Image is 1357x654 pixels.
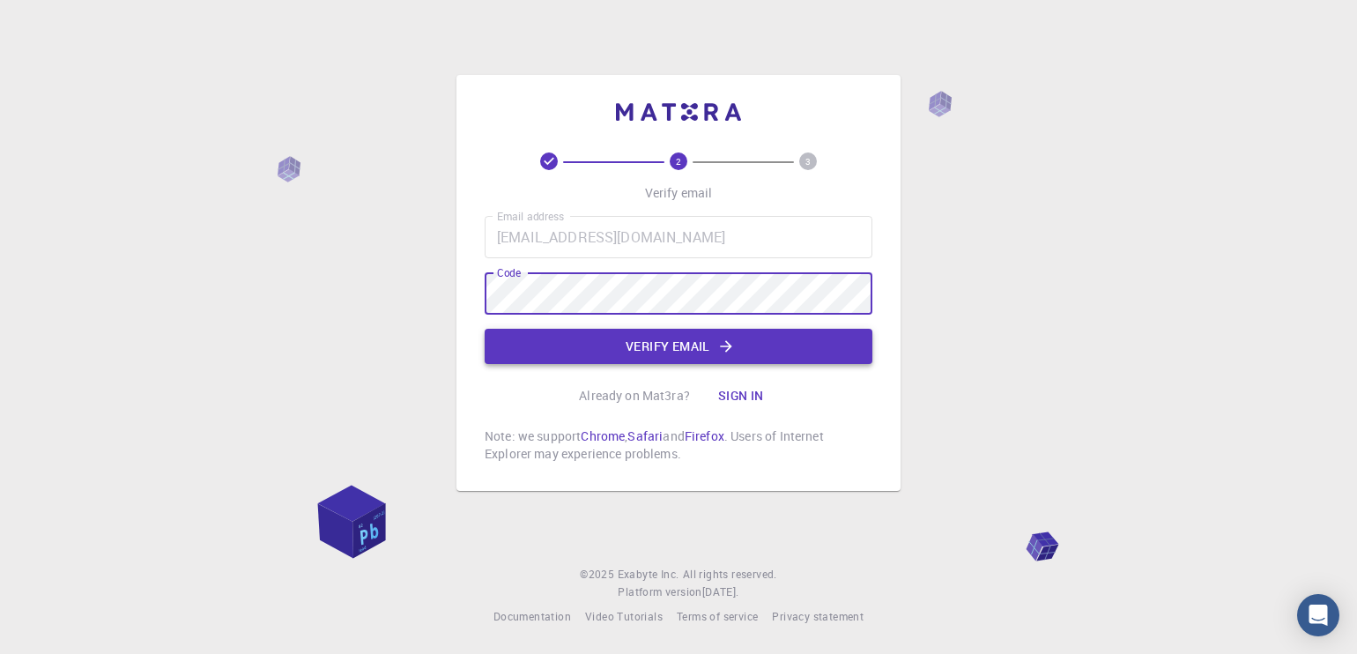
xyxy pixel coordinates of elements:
a: Documentation [493,608,571,626]
p: Note: we support , and . Users of Internet Explorer may experience problems. [485,427,872,463]
span: Privacy statement [772,609,864,623]
span: © 2025 [580,566,617,583]
span: [DATE] . [702,584,739,598]
span: Documentation [493,609,571,623]
text: 2 [676,155,681,167]
button: Sign in [704,378,778,413]
span: Exabyte Inc. [618,567,679,581]
a: Terms of service [677,608,758,626]
div: Open Intercom Messenger [1297,594,1339,636]
text: 3 [805,155,811,167]
a: Exabyte Inc. [618,566,679,583]
label: Email address [497,209,564,224]
button: Verify email [485,329,872,364]
a: Firefox [685,427,724,444]
a: Chrome [581,427,625,444]
label: Code [497,265,521,280]
span: Platform version [618,583,701,601]
a: Safari [627,427,663,444]
p: Already on Mat3ra? [579,387,690,405]
span: Video Tutorials [585,609,663,623]
a: [DATE]. [702,583,739,601]
p: Verify email [645,184,713,202]
span: All rights reserved. [683,566,777,583]
a: Video Tutorials [585,608,663,626]
span: Terms of service [677,609,758,623]
a: Privacy statement [772,608,864,626]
